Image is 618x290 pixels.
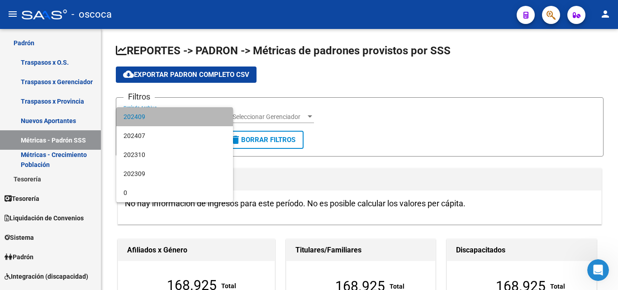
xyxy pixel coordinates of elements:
iframe: Intercom live chat [587,259,609,281]
span: 202309 [124,164,226,183]
span: 202407 [124,126,226,145]
span: 0 [124,183,226,202]
span: 202310 [124,145,226,164]
span: 202409 [124,107,226,126]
